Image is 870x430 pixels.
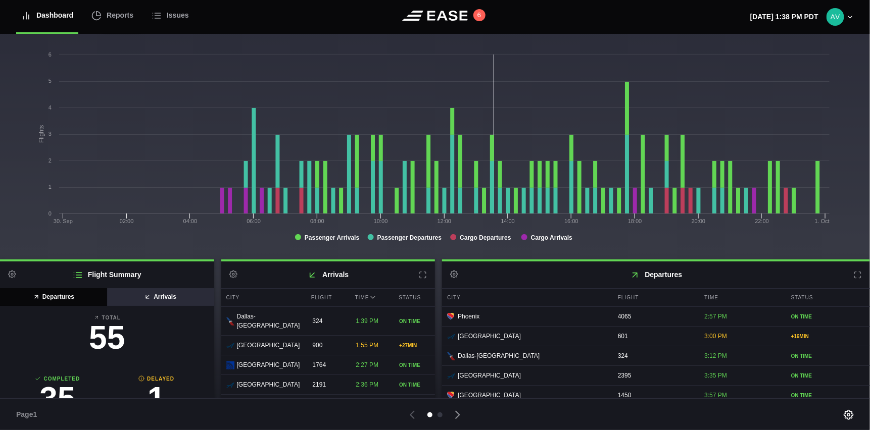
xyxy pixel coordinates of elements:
[613,346,697,365] div: 324
[791,333,865,340] div: + 16 MIN
[791,352,865,360] div: ON TIME
[16,409,41,420] span: Page 1
[613,386,697,405] div: 1450
[356,381,378,388] span: 2:36 PM
[613,327,697,346] div: 601
[356,361,378,368] span: 2:27 PM
[107,375,206,420] a: Delayed1
[501,218,515,224] text: 14:00
[107,375,206,383] b: Delayed
[755,218,769,224] text: 22:00
[8,321,206,354] h3: 55
[399,317,430,325] div: ON TIME
[442,289,610,306] div: City
[399,361,430,369] div: ON TIME
[8,375,107,383] b: Completed
[54,218,73,224] tspan: 30. Sep
[399,342,430,349] div: + 27 MIN
[458,391,521,400] span: [GEOGRAPHIC_DATA]
[237,360,300,369] span: [GEOGRAPHIC_DATA]
[704,352,727,359] span: 3:12 PM
[458,351,540,360] span: Dallas-[GEOGRAPHIC_DATA]
[307,336,348,355] div: 900
[750,12,818,22] p: [DATE] 1:38 PM PDT
[306,289,348,306] div: Flight
[120,218,134,224] text: 02:00
[460,234,511,241] tspan: Cargo Departures
[791,372,865,380] div: ON TIME
[237,312,300,330] span: Dallas-[GEOGRAPHIC_DATA]
[38,125,45,143] tspan: Flights
[350,289,392,306] div: Time
[221,261,436,288] h2: Arrivals
[8,314,206,321] b: Total
[699,289,783,306] div: Time
[8,383,107,415] h3: 35
[786,289,870,306] div: Status
[107,383,206,415] h3: 1
[49,131,52,137] text: 3
[394,289,435,306] div: Status
[628,218,642,224] text: 18:00
[399,381,430,389] div: ON TIME
[237,341,300,350] span: [GEOGRAPHIC_DATA]
[458,371,521,380] span: [GEOGRAPHIC_DATA]
[827,8,844,26] img: 9eca6f7b035e9ca54b5c6e3bab63db89
[613,366,697,385] div: 2395
[107,288,214,306] button: Arrivals
[307,375,348,394] div: 2191
[247,218,261,224] text: 06:00
[183,218,198,224] text: 04:00
[49,51,52,58] text: 6
[442,261,870,288] h2: Departures
[356,317,378,325] span: 1:39 PM
[8,375,107,420] a: Completed35
[310,218,324,224] text: 08:00
[564,218,578,224] text: 16:00
[473,9,486,21] button: 6
[704,372,727,379] span: 3:35 PM
[458,332,521,341] span: [GEOGRAPHIC_DATA]
[49,157,52,164] text: 2
[438,218,452,224] text: 12:00
[692,218,706,224] text: 20:00
[815,218,830,224] tspan: 1. Oct
[49,104,52,111] text: 4
[356,342,378,349] span: 1:55 PM
[49,78,52,84] text: 5
[307,355,348,374] div: 1764
[458,312,479,321] span: Phoenix
[531,234,573,241] tspan: Cargo Arrivals
[307,311,348,331] div: 324
[8,314,206,359] a: Total55
[307,395,348,414] div: 623
[704,333,727,340] span: 3:00 PM
[613,289,697,306] div: Flight
[791,392,865,399] div: ON TIME
[613,307,697,326] div: 4065
[704,392,727,399] span: 3:57 PM
[237,380,300,389] span: [GEOGRAPHIC_DATA]
[221,289,304,306] div: City
[704,313,727,320] span: 2:57 PM
[49,210,52,217] text: 0
[49,184,52,190] text: 1
[374,218,388,224] text: 10:00
[377,234,442,241] tspan: Passenger Departures
[791,313,865,320] div: ON TIME
[305,234,360,241] tspan: Passenger Arrivals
